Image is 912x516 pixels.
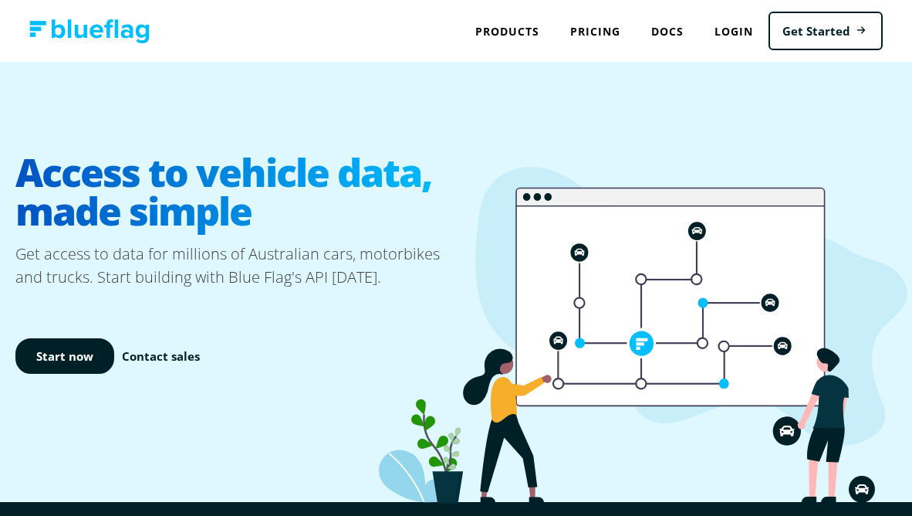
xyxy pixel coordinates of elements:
[15,243,456,289] p: Get access to data for millions of Australian cars, motorbikes and trucks. Start building with Bl...
[29,19,150,43] img: Blue Flag logo
[460,15,555,47] div: Products
[122,348,200,365] a: Contact sales
[768,12,883,51] a: Get Started
[15,141,456,243] h1: Access to vehicle data, made simple
[636,15,699,47] a: Docs
[555,15,636,47] a: Pricing
[15,338,114,375] a: Start now
[699,15,768,47] a: Login to Blue Flag application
